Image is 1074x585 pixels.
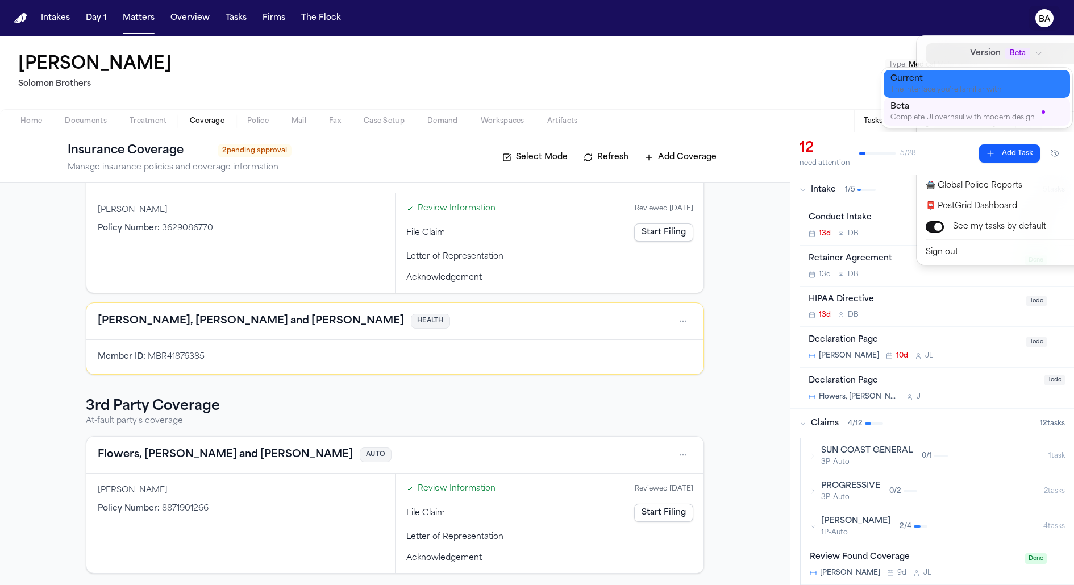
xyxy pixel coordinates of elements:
span: Review Information [418,483,496,495]
span: 12 task s [1040,419,1065,428]
span: 8871901266 [162,504,209,513]
span: D B [848,310,859,320]
div: HIPAA Directive [809,293,1019,306]
span: 4 task s [1043,522,1065,531]
button: Acknowledgement [402,268,698,287]
div: Open task: Declaration Page [800,327,1074,368]
span: J [917,392,921,401]
span: 3629086770 [162,224,213,233]
span: Treatment [130,117,167,126]
span: 2 / 4 [900,522,911,531]
span: 0 / 2 [889,487,901,496]
span: [PERSON_NAME] [820,569,880,578]
span: 3P-Auto [821,493,880,502]
button: Overview [166,8,214,28]
span: Todo [1026,296,1047,306]
span: [PERSON_NAME] [819,351,879,360]
span: J L [925,351,933,360]
button: Select Mode [497,148,573,167]
span: 1 task [1048,451,1065,460]
a: Start Filing [634,504,693,522]
span: D B [848,270,859,279]
button: Tasks [864,117,882,126]
div: need attention [800,159,850,168]
h4: [PERSON_NAME], [PERSON_NAME] and [PERSON_NAME] [98,313,404,329]
div: 12 [800,139,850,157]
h3: 3rd Party Coverage [86,397,704,416]
span: Police [247,117,269,126]
button: Firms [258,8,290,28]
div: Current [890,73,1045,85]
a: Home [14,13,27,24]
span: 9d [897,569,906,578]
span: Policy Number : [98,504,160,513]
span: Acknowledgement [406,552,482,564]
a: The Flock [297,8,345,28]
div: [PERSON_NAME] [98,205,384,216]
button: Edit matter name [18,55,172,75]
div: Review Found Coverage [810,551,1018,564]
span: Demand [427,117,458,126]
button: Day 1 [81,8,111,28]
span: File Claim [406,507,445,519]
div: Declaration Page [809,334,1019,347]
h2: Solomon Brothers [18,77,176,91]
button: Matters [118,8,159,28]
h1: Insurance Coverage [68,142,209,160]
div: Open task: Declaration Page [800,368,1074,408]
button: Open actions [674,312,692,330]
div: Open task: HIPAA Directive [800,287,1074,327]
span: Acknowledgement [406,272,482,284]
button: Open actions [674,446,692,464]
span: 1P-Auto [821,528,890,537]
button: Letter of Representation [402,247,698,266]
span: Mail [292,117,306,126]
div: Steps [402,479,698,567]
button: Acknowledgement [402,549,698,567]
h4: Flowers, [PERSON_NAME] and [PERSON_NAME] [98,447,353,463]
span: [PERSON_NAME] [821,516,890,527]
span: Claims [811,418,839,429]
span: Medical Malpractice [909,61,977,68]
span: 13d [819,270,831,279]
a: Tasks [221,8,251,28]
span: Todo [1044,375,1065,385]
p: At-fault party's coverage [86,416,704,427]
div: Open task: Conduct Intake [800,205,1074,246]
button: [PERSON_NAME]1P-Auto2/44tasks [801,509,1074,544]
div: The interface you're familiar with [890,86,1045,94]
span: SUN COAST GENERAL [821,445,913,457]
div: Claims filing progress [396,474,703,573]
span: 5 / 28 [900,149,916,158]
span: Flowers, [PERSON_NAME] and [PERSON_NAME] [819,392,900,401]
div: Conduct Intake [809,211,1019,225]
button: Add Coverage [639,148,722,167]
span: Intake [811,184,836,196]
span: File Claim [406,227,445,239]
button: Review InformationReviewed [DATE] [402,199,698,218]
div: Open task: Retainer Agreement [800,246,1074,287]
h1: [PERSON_NAME] [18,55,172,75]
span: Type : [889,61,907,68]
span: Case Setup [364,117,405,126]
div: Reviewed [DATE] [635,484,693,493]
span: 13d [819,310,831,320]
span: Done [1025,553,1047,564]
button: File ClaimStart Filing [402,500,698,525]
button: Edit Type: Medical Malpractice [885,59,981,70]
a: Start Filing [634,223,693,242]
span: Home [20,117,42,126]
button: Letter of Representation [402,528,698,546]
button: Claims4/1212tasks [790,409,1074,438]
span: 2 pending approval [218,144,292,157]
span: 0 / 1 [922,451,932,460]
span: 13d [819,229,831,238]
span: HEALTH [411,314,450,329]
div: Open task: Review Found Coverage [801,544,1074,585]
a: Intakes [36,8,74,28]
div: [PERSON_NAME] [98,485,384,496]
